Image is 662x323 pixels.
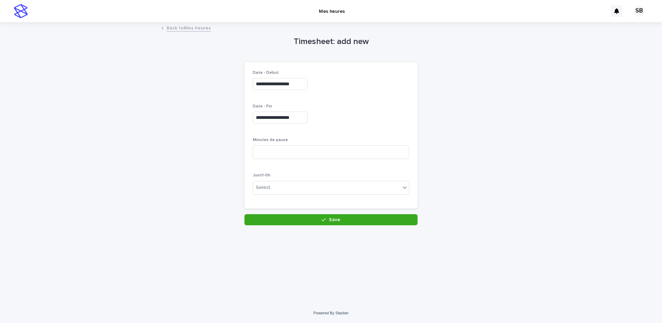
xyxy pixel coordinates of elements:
[634,6,645,17] div: SB
[313,311,348,315] a: Powered By Stacker
[253,138,288,142] span: Minutes de pause
[253,71,279,75] span: Date - Début
[14,4,28,18] img: stacker-logo-s-only.png
[244,214,418,225] button: Save
[256,184,273,191] div: Select...
[253,104,272,108] span: Date - Fin
[244,37,418,47] h1: Timesheet: add new
[329,217,340,222] span: Save
[253,173,270,177] span: Justif-0h
[167,24,211,32] a: Back toMes heures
